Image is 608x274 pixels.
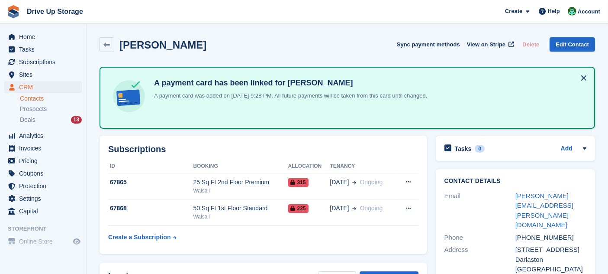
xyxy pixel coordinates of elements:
[19,130,71,142] span: Analytics
[288,160,330,173] th: Allocation
[455,145,472,153] h2: Tasks
[19,31,71,43] span: Home
[71,116,82,124] div: 13
[4,167,82,179] a: menu
[330,204,349,213] span: [DATE]
[193,213,288,221] div: Walsall
[193,178,288,187] div: 25 Sq Ft 2nd Floor Premium
[108,160,193,173] th: ID
[475,145,485,153] div: 0
[360,179,383,186] span: Ongoing
[19,180,71,192] span: Protection
[19,155,71,167] span: Pricing
[444,233,515,243] div: Phone
[515,233,586,243] div: [PHONE_NUMBER]
[550,37,595,52] a: Edit Contact
[19,43,71,55] span: Tasks
[111,78,147,114] img: card-linked-ebf98d0992dc2aeb22e95c0e3c79077019eb2392cfd83c6a337811c24bc77127.svg
[330,178,349,187] span: [DATE]
[4,81,82,93] a: menu
[4,142,82,154] a: menu
[4,130,82,142] a: menu
[119,39,206,51] h2: [PERSON_NAME]
[288,178,309,187] span: 315
[20,105,47,113] span: Prospects
[7,5,20,18] img: stora-icon-8386f47178a22dfd0bd8f6a31ec36ba5ce8667c1dd55bd0f319d3a0aa187defe.svg
[108,233,171,242] div: Create a Subscription
[561,144,573,154] a: Add
[19,142,71,154] span: Invoices
[4,31,82,43] a: menu
[568,7,576,16] img: Camille
[193,187,288,195] div: Walsall
[515,255,586,265] div: Darlaston
[19,205,71,217] span: Capital
[20,95,82,103] a: Contacts
[467,40,505,49] span: View on Stripe
[71,236,82,247] a: Preview store
[444,178,586,185] h2: Contact Details
[19,68,71,81] span: Sites
[19,81,71,93] span: CRM
[515,245,586,255] div: [STREET_ADDRESS]
[4,56,82,68] a: menu
[519,37,543,52] button: Delete
[288,204,309,213] span: 225
[515,192,573,229] a: [PERSON_NAME][EMAIL_ADDRESS][PERSON_NAME][DOMAIN_NAME]
[108,204,193,213] div: 67868
[4,155,82,167] a: menu
[193,204,288,213] div: 50 Sq Ft 1st Floor Standard
[4,205,82,217] a: menu
[360,205,383,212] span: Ongoing
[23,4,87,19] a: Drive Up Storage
[4,180,82,192] a: menu
[444,191,515,230] div: Email
[505,7,522,16] span: Create
[151,91,427,100] p: A payment card was added on [DATE] 9:28 PM. All future payments will be taken from this card unti...
[19,192,71,205] span: Settings
[108,178,193,187] div: 67865
[4,192,82,205] a: menu
[20,104,82,114] a: Prospects
[397,37,460,52] button: Sync payment methods
[4,43,82,55] a: menu
[548,7,560,16] span: Help
[151,78,427,88] h4: A payment card has been linked for [PERSON_NAME]
[330,160,396,173] th: Tenancy
[20,116,35,124] span: Deals
[193,160,288,173] th: Booking
[108,144,418,154] h2: Subscriptions
[19,167,71,179] span: Coupons
[4,235,82,248] a: menu
[8,225,86,233] span: Storefront
[463,37,516,52] a: View on Stripe
[19,56,71,68] span: Subscriptions
[578,7,600,16] span: Account
[19,235,71,248] span: Online Store
[20,115,82,124] a: Deals 13
[108,229,177,245] a: Create a Subscription
[4,68,82,81] a: menu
